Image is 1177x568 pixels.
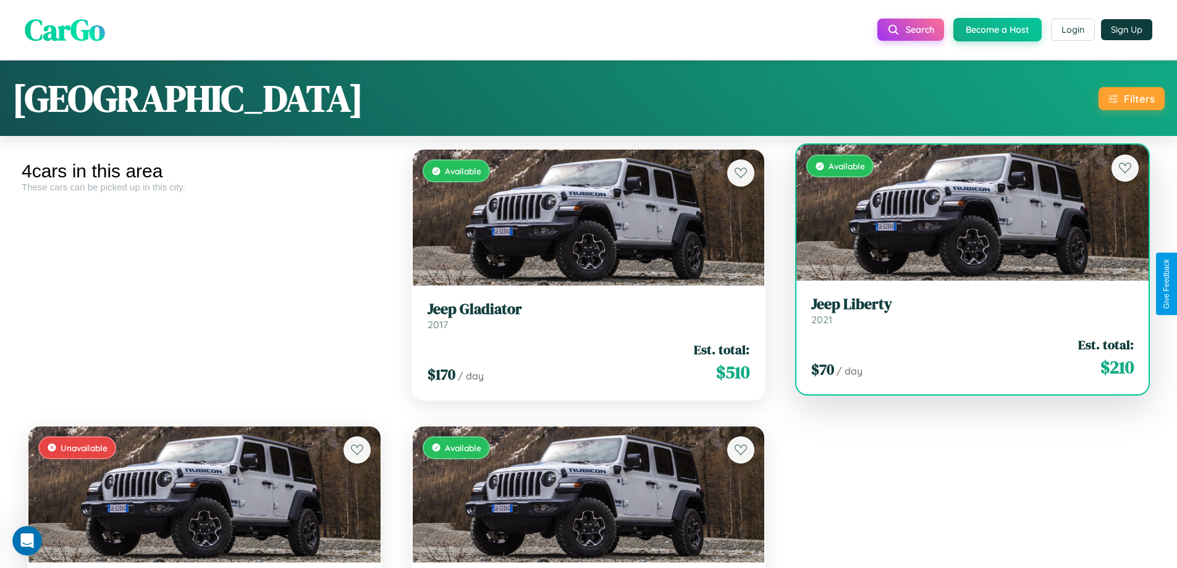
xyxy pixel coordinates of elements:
[12,526,42,556] iframe: Intercom live chat
[1124,92,1155,105] div: Filters
[1100,355,1134,379] span: $ 210
[716,360,749,384] span: $ 510
[22,161,387,182] div: 4 cars in this area
[61,443,108,453] span: Unavailable
[811,295,1134,313] h3: Jeep Liberty
[428,300,750,318] h3: Jeep Gladiator
[811,313,832,326] span: 2021
[811,295,1134,326] a: Jeep Liberty2021
[1051,19,1095,41] button: Login
[953,18,1042,41] button: Become a Host
[1101,19,1152,40] button: Sign Up
[445,443,481,453] span: Available
[811,359,834,379] span: $ 70
[1099,87,1165,110] button: Filters
[25,9,105,50] span: CarGo
[1078,336,1134,354] span: Est. total:
[837,365,863,377] span: / day
[445,166,481,176] span: Available
[1162,259,1171,309] div: Give Feedback
[428,300,750,331] a: Jeep Gladiator2017
[12,73,363,124] h1: [GEOGRAPHIC_DATA]
[694,341,749,358] span: Est. total:
[877,19,944,41] button: Search
[906,24,934,35] span: Search
[458,370,484,382] span: / day
[428,364,455,384] span: $ 170
[829,161,865,171] span: Available
[22,182,387,192] div: These cars can be picked up in this city.
[428,318,448,331] span: 2017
